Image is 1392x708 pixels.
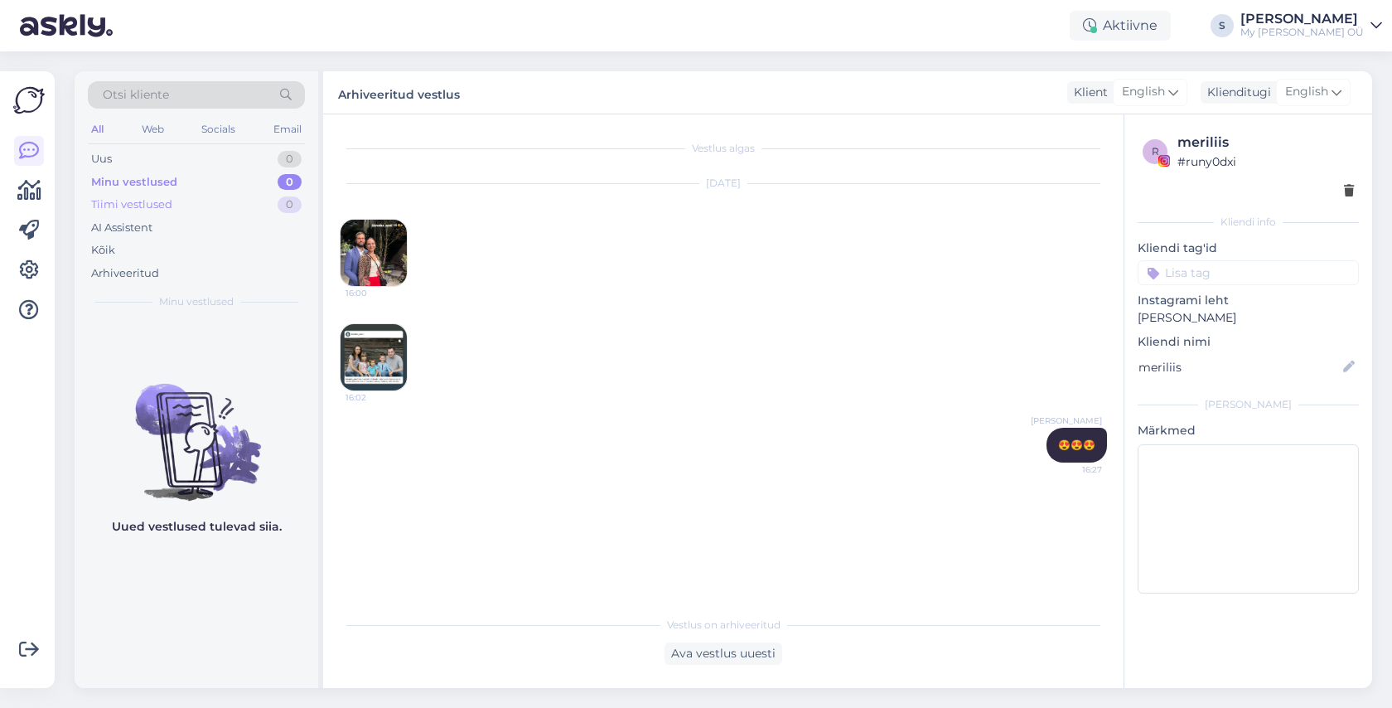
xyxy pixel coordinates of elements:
span: English [1285,83,1328,101]
div: AI Assistent [91,220,152,236]
div: 0 [278,174,302,191]
div: Kõik [91,242,115,259]
div: Aktiivne [1070,11,1171,41]
span: [PERSON_NAME] [1031,415,1102,427]
input: Lisa tag [1138,260,1359,285]
span: 16:27 [1040,463,1102,476]
div: My [PERSON_NAME] OÜ [1240,26,1364,39]
p: Kliendi tag'id [1138,240,1359,257]
div: Web [138,119,167,140]
div: Ava vestlus uuesti [665,643,782,665]
div: meriliis [1177,133,1354,153]
p: Kliendi nimi [1138,333,1359,351]
input: Lisa nimi [1138,358,1340,376]
p: [PERSON_NAME] [1138,309,1359,327]
div: Tiimi vestlused [91,196,172,213]
img: attachment [341,220,407,286]
div: Klienditugi [1201,84,1271,101]
div: Socials [198,119,239,140]
div: Kliendi info [1138,215,1359,230]
div: Arhiveeritud [91,265,159,282]
span: Otsi kliente [103,86,169,104]
div: Uus [91,151,112,167]
div: [DATE] [340,176,1107,191]
span: Vestlus on arhiveeritud [667,618,781,633]
img: Askly Logo [13,85,45,116]
div: # runy0dxi [1177,153,1354,171]
div: [PERSON_NAME] [1240,12,1364,26]
p: Märkmed [1138,422,1359,439]
div: 0 [278,196,302,213]
label: Arhiveeritud vestlus [338,81,460,104]
div: All [88,119,107,140]
img: attachment [341,324,407,390]
span: r [1152,145,1159,158]
div: Minu vestlused [91,174,177,191]
div: Vestlus algas [340,141,1107,156]
div: Email [270,119,305,140]
div: Klient [1067,84,1108,101]
div: 0 [278,151,302,167]
span: English [1122,83,1165,101]
span: 16:00 [346,287,408,299]
div: [PERSON_NAME] [1138,397,1359,412]
div: S [1211,14,1234,37]
span: 16:02 [346,391,408,404]
img: No chats [75,354,318,503]
span: 😍😍😍 [1058,439,1095,451]
p: Uued vestlused tulevad siia. [112,518,282,536]
p: Instagrami leht [1138,292,1359,309]
span: Minu vestlused [159,294,234,309]
a: [PERSON_NAME]My [PERSON_NAME] OÜ [1240,12,1382,39]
